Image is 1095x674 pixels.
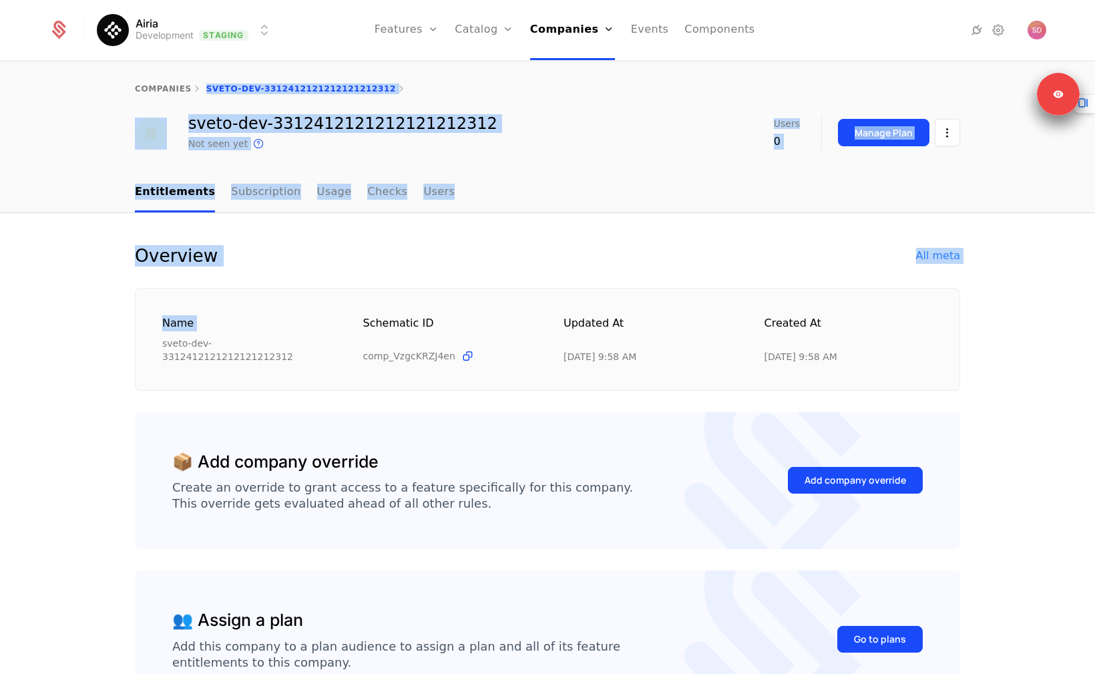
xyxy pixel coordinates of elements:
[805,474,906,487] div: Add company override
[135,173,215,212] a: Entitlements
[788,467,923,494] button: Add company override
[969,22,985,38] a: Integrations
[317,173,352,212] a: Usage
[162,337,331,363] div: sveto-dev-3312412121212121212312
[136,29,194,42] div: Development
[135,245,218,267] div: Overview
[363,349,455,363] span: comp_VzgcKRZJ4en
[1028,21,1046,39] button: Open user button
[135,84,192,94] a: companies
[97,14,129,46] img: Airia
[854,633,906,646] div: Go to plans
[367,173,407,212] a: Checks
[935,119,960,146] button: Select action
[231,173,300,212] a: Subscription
[838,119,929,146] button: Manage Plan
[162,315,331,331] div: Name
[135,173,455,212] ul: Choose Sub Page
[172,450,379,475] div: 📦 Add company override
[136,18,158,29] span: Airia
[837,626,923,653] button: Go to plans
[774,134,800,150] div: 0
[199,30,248,41] span: Staging
[774,119,800,128] span: Users
[1028,21,1046,39] img: Svetoslav Dodev
[764,315,933,345] div: Created at
[564,350,636,363] div: 10/13/25, 9:58 AM
[764,350,837,363] div: 10/13/25, 9:58 AM
[172,639,620,671] div: Add this company to a plan audience to assign a plan and all of its feature entitlements to this ...
[188,116,497,132] div: sveto-dev-3312412121212121212312
[855,126,913,140] div: Manage Plan
[423,173,455,212] a: Users
[135,173,960,212] nav: Main
[172,608,303,633] div: 👥 Assign a plan
[135,118,167,150] img: sveto-dev-3312412121212121212312
[916,248,960,264] div: All meta
[990,22,1006,38] a: Settings
[564,315,732,345] div: Updated at
[172,480,633,512] div: Create an override to grant access to a feature specifically for this company. This override gets...
[188,137,248,150] div: Not seen yet
[363,315,532,344] div: Schematic ID
[101,15,272,45] button: Select environment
